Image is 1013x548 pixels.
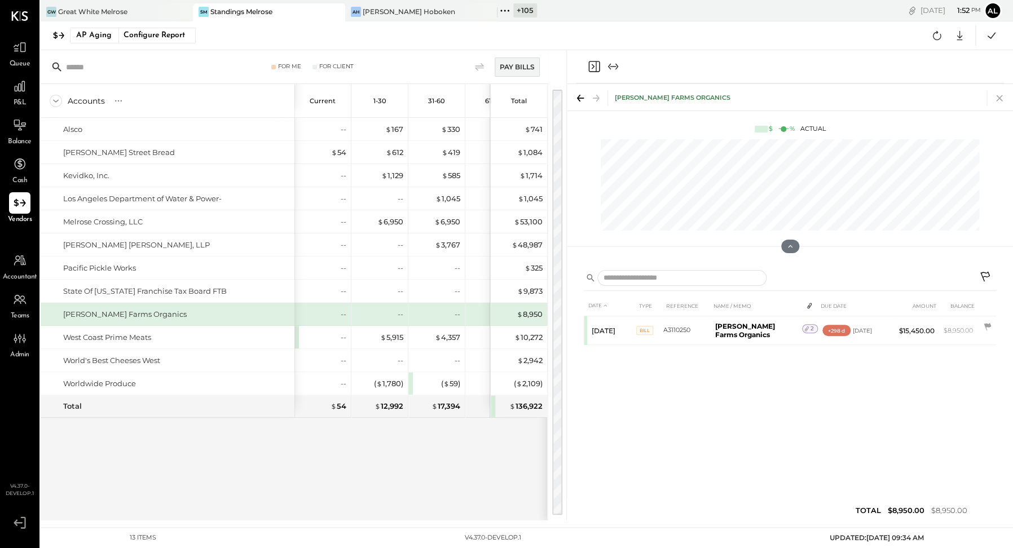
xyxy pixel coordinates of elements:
span: $ [442,171,448,180]
span: $ [442,148,448,157]
div: GW [46,7,56,17]
div: -- [398,193,403,204]
div: [PERSON_NAME] Farms Organics [63,309,187,320]
div: Worldwide Produce [63,378,136,389]
div: -- [341,286,346,297]
span: $ [331,148,337,157]
div: -- [341,309,346,320]
a: Admin [1,328,39,360]
span: Accountant [3,272,37,282]
div: -- [398,240,403,250]
div: For Client [319,63,354,70]
div: [DATE] [920,5,981,16]
th: DUE DATE [818,295,895,316]
p: 1-30 [373,97,386,105]
div: SM [199,7,209,17]
div: AH [351,7,361,17]
div: 167 [385,124,403,135]
th: AMOUNT [895,295,939,316]
div: 325 [525,263,543,273]
span: $ [519,171,526,180]
span: Queue [10,59,30,69]
span: $ [331,401,337,410]
span: $ [380,333,386,342]
div: -- [398,286,403,297]
div: 17,394 [431,401,460,412]
div: 585 [442,170,460,181]
div: Actual [755,125,826,134]
span: $ [443,379,450,388]
span: $ [385,125,391,134]
a: Balance [1,114,39,147]
div: + 105 [513,3,537,17]
span: $ [517,148,523,157]
div: -- [341,263,346,273]
div: -- [455,286,460,297]
span: $ [518,194,524,203]
div: $ [769,125,773,134]
div: -- [341,193,346,204]
div: v 4.37.0-develop.1 [465,533,521,542]
div: -- [455,263,460,273]
th: BALANCE [939,295,977,316]
div: ( 1,780 ) [374,378,403,389]
th: REFERENCE [663,295,711,316]
span: Cash [12,176,27,186]
button: AP AgingConfigure Report [70,28,196,43]
span: BILL [636,326,653,335]
a: Accountant [1,250,39,282]
span: 2 [811,325,814,333]
button: Expand panel (e) [606,60,620,73]
p: Total [511,97,527,105]
div: copy link [906,5,918,16]
div: State Of [US_STATE] Franchise Tax Board FTB [63,286,227,297]
div: -- [341,332,346,343]
div: 1,045 [518,193,543,204]
span: $ [512,240,518,249]
span: $ [509,401,516,410]
div: Total [63,401,82,412]
div: Standings Melrose [210,7,272,16]
span: $ [525,263,531,272]
div: -- [455,355,460,366]
div: -- [341,355,346,366]
td: A3110250 [663,316,711,345]
div: 1,084 [517,147,543,158]
div: 612 [386,147,403,158]
span: $ [525,125,531,134]
div: -- [398,309,403,320]
div: 136,922 [509,401,543,412]
span: UPDATED: [DATE] 09:34 AM [830,533,924,542]
span: $ [514,217,520,226]
div: -- [341,124,346,135]
div: 1,714 [519,170,543,181]
td: $8,950.00 [939,316,977,345]
span: $ [517,286,523,295]
div: -- [341,216,346,227]
div: -- [341,240,346,250]
div: 330 [441,124,460,135]
div: 54 [331,401,346,412]
div: World's Best Cheeses West [63,355,160,366]
span: $ [516,379,522,388]
div: -- [341,170,346,181]
div: 1,129 [381,170,403,181]
p: Current [310,97,336,105]
span: $ [381,171,387,180]
span: Admin [10,350,29,360]
div: -- [341,378,346,389]
div: For Me [278,63,301,70]
div: 9,873 [517,286,543,297]
div: 3,767 [435,240,460,250]
div: 13 items [130,533,156,542]
div: 6,950 [434,216,460,227]
div: [PERSON_NAME] Street Bread [63,147,175,158]
span: $ [376,379,382,388]
span: Vendors [8,215,32,225]
div: Pacific Pickle Works [63,263,136,273]
div: Kevidko, Inc. [63,170,109,181]
div: -- [398,263,403,273]
span: $ [517,310,523,319]
div: 12,992 [375,401,403,412]
div: ( 59 ) [441,378,460,389]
